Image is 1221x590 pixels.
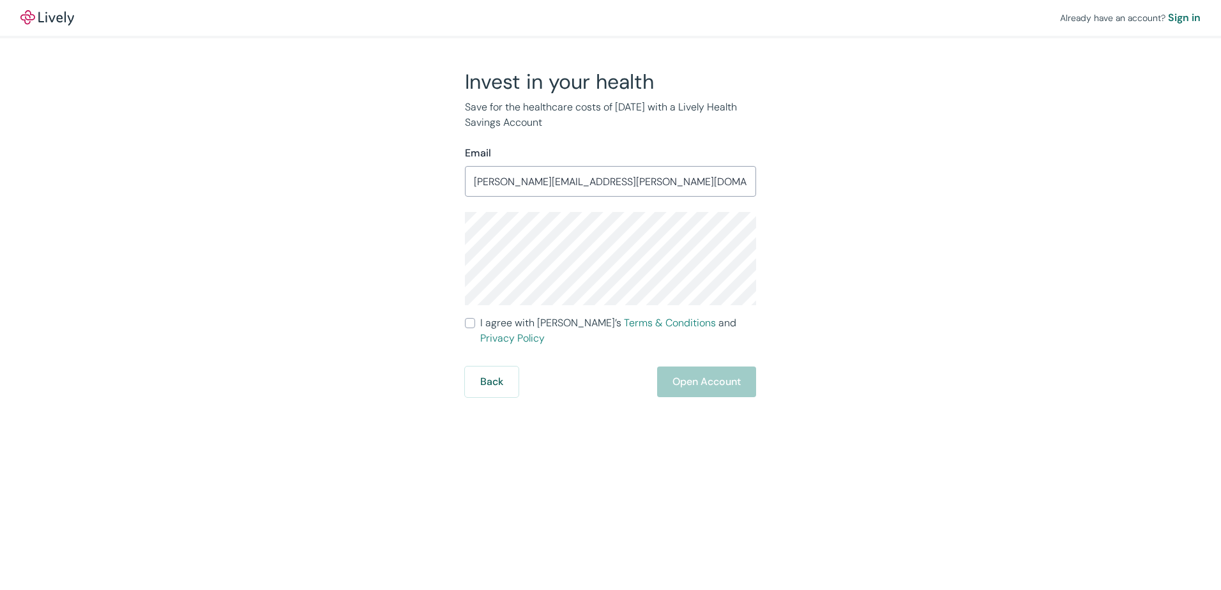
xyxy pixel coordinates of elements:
div: Already have an account? [1060,10,1201,26]
a: Sign in [1168,10,1201,26]
a: LivelyLively [20,10,74,26]
button: Back [465,367,519,397]
a: Privacy Policy [480,331,545,345]
h2: Invest in your health [465,69,756,95]
a: Terms & Conditions [624,316,716,329]
img: Lively [20,10,74,26]
p: Save for the healthcare costs of [DATE] with a Lively Health Savings Account [465,100,756,130]
span: I agree with [PERSON_NAME]’s and [480,315,756,346]
label: Email [465,146,491,161]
